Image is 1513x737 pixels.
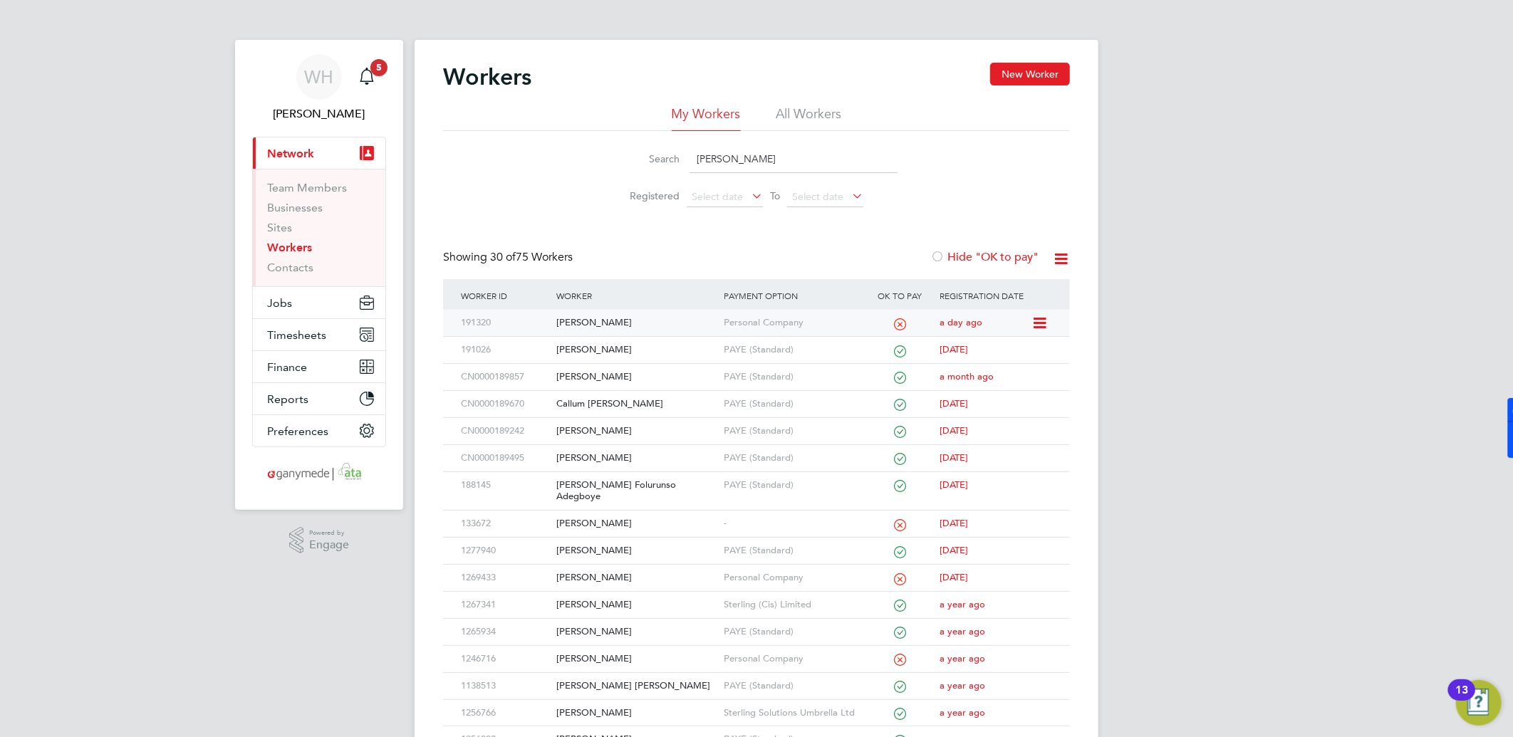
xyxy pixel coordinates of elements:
a: 188145[PERSON_NAME] Folurunso AdegboyePAYE (Standard)[DATE] [457,471,1056,484]
a: 1265934[PERSON_NAME]PAYE (Standard)a year ago [457,618,1056,630]
div: [PERSON_NAME] [553,445,720,471]
label: Search [615,152,680,165]
div: 133672 [457,511,553,537]
span: To [766,187,784,205]
div: [PERSON_NAME] [553,310,720,336]
div: 188145 [457,472,553,498]
a: 1138513[PERSON_NAME] [PERSON_NAME]PAYE (Standard)a year ago [457,672,1056,684]
div: 191026 [457,337,553,363]
span: 75 Workers [490,250,573,264]
div: PAYE (Standard) [721,472,865,498]
div: [PERSON_NAME] [PERSON_NAME] [553,673,720,699]
div: Sterling Solutions Umbrella Ltd [721,700,865,726]
li: All Workers [776,105,842,131]
div: Worker [553,279,720,312]
button: Open Resource Center, 13 new notifications [1456,680,1502,726]
span: [DATE] [940,517,968,529]
span: a year ago [940,625,985,637]
div: PAYE (Standard) [721,364,865,390]
a: Sites [267,221,292,234]
div: PAYE (Standard) [721,673,865,699]
div: Registration Date [936,279,1056,312]
div: Network [253,169,385,286]
span: Jobs [267,296,292,310]
div: PAYE (Standard) [721,445,865,471]
nav: Main navigation [235,40,403,510]
div: PAYE (Standard) [721,418,865,444]
span: 5 [370,59,388,76]
a: CN0000189857[PERSON_NAME]PAYE (Standard)a month ago [457,363,1056,375]
div: Sterling (Cis) Limited [721,592,865,618]
div: [PERSON_NAME] [553,700,720,726]
a: Team Members [267,181,347,194]
span: a year ago [940,598,985,610]
a: 191026[PERSON_NAME]PAYE (Standard)[DATE] [457,336,1056,348]
div: 1138513 [457,673,553,699]
div: Payment Option [721,279,865,312]
div: CN0000189857 [457,364,553,390]
div: Callum [PERSON_NAME] [553,391,720,417]
label: Hide "OK to pay" [930,250,1039,264]
div: [PERSON_NAME] [553,592,720,618]
div: [PERSON_NAME] [553,418,720,444]
div: [PERSON_NAME] [553,538,720,564]
div: [PERSON_NAME] [553,511,720,537]
span: [DATE] [940,571,968,583]
span: a month ago [940,370,994,382]
a: Workers [267,241,312,254]
div: 1256766 [457,700,553,726]
img: ganymedesolutions-logo-retina.png [264,461,375,484]
a: 133672[PERSON_NAME]-[DATE] [457,510,1056,522]
div: Showing [443,250,576,265]
a: WH[PERSON_NAME] [252,54,386,122]
div: Worker ID [457,279,553,312]
h2: Workers [443,63,531,91]
div: 191320 [457,310,553,336]
span: Select date [692,190,743,203]
div: 1246716 [457,646,553,672]
div: - [721,511,865,537]
span: Preferences [267,424,328,438]
div: 1267341 [457,592,553,618]
div: Personal Company [721,646,865,672]
div: [PERSON_NAME] [553,364,720,390]
div: PAYE (Standard) [721,538,865,564]
div: CN0000189242 [457,418,553,444]
span: [DATE] [940,451,968,464]
div: [PERSON_NAME] [553,337,720,363]
span: Network [267,147,314,160]
a: 5 [353,54,381,100]
div: PAYE (Standard) [721,619,865,645]
a: 191320[PERSON_NAME]Personal Companya day ago [457,309,1031,321]
li: My Workers [672,105,741,131]
span: [DATE] [940,397,968,409]
a: CN0000189242[PERSON_NAME]PAYE (Standard)[DATE] [457,417,1056,429]
span: [DATE] [940,544,968,556]
a: CN0000189495[PERSON_NAME]PAYE (Standard)[DATE] [457,444,1056,456]
div: [PERSON_NAME] [553,646,720,672]
div: [PERSON_NAME] Folurunso Adegboye [553,472,720,511]
span: [DATE] [940,479,968,491]
a: 1267341[PERSON_NAME]Sterling (Cis) Limiteda year ago [457,591,1056,603]
a: CN0000189670Callum [PERSON_NAME]PAYE (Standard)[DATE] [457,390,1056,402]
button: Preferences [253,415,385,446]
span: William Heath [252,105,386,122]
button: New Worker [990,63,1070,85]
span: a year ago [940,679,985,691]
div: [PERSON_NAME] [553,565,720,591]
span: a day ago [940,316,982,328]
div: PAYE (Standard) [721,337,865,363]
div: 1265934 [457,619,553,645]
span: Select date [792,190,843,203]
div: 1277940 [457,538,553,564]
input: Name, email or phone number [690,145,898,173]
button: Timesheets [253,319,385,350]
div: 13 [1455,690,1468,709]
span: Timesheets [267,328,326,342]
a: Contacts [267,261,313,274]
a: 1256766[PERSON_NAME]Sterling Solutions Umbrella Ltda year ago [457,699,1056,711]
div: OK to pay [864,279,936,312]
button: Network [253,137,385,169]
a: 1246716[PERSON_NAME]Personal Companya year ago [457,645,1056,657]
a: Go to home page [252,461,386,484]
